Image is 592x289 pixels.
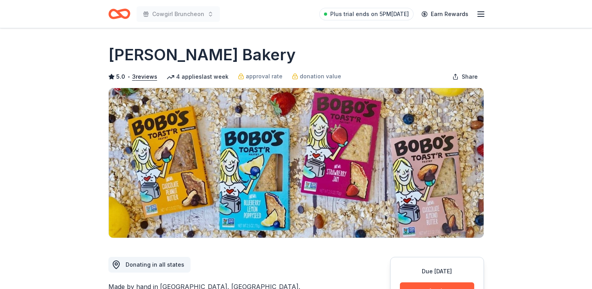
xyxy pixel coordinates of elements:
[417,7,473,21] a: Earn Rewards
[446,69,484,85] button: Share
[126,261,184,268] span: Donating in all states
[330,9,409,19] span: Plus trial ends on 5PM[DATE]
[116,72,125,81] span: 5.0
[246,72,283,81] span: approval rate
[300,72,341,81] span: donation value
[108,5,130,23] a: Home
[132,72,157,81] button: 3reviews
[127,74,130,80] span: •
[152,9,204,19] span: Cowgirl Bruncheon
[109,88,484,238] img: Image for Bobo's Bakery
[319,8,414,20] a: Plus trial ends on 5PM[DATE]
[462,72,478,81] span: Share
[108,44,296,66] h1: [PERSON_NAME] Bakery
[292,72,341,81] a: donation value
[238,72,283,81] a: approval rate
[167,72,229,81] div: 4 applies last week
[137,6,220,22] button: Cowgirl Bruncheon
[400,267,474,276] div: Due [DATE]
